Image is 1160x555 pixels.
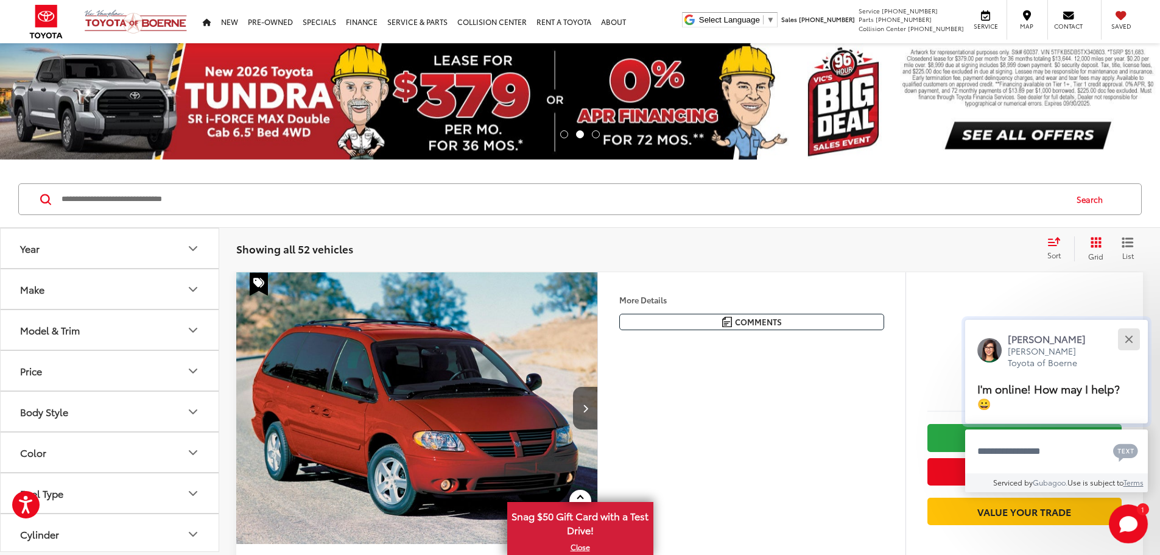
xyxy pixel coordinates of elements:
button: Next image [573,387,597,430]
svg: Start Chat [1109,504,1148,543]
span: Showing all 52 vehicles [236,241,353,256]
div: Color [20,447,46,458]
button: PricePrice [1,351,220,391]
a: 2006 Dodge Grand Caravan SXT2006 Dodge Grand Caravan SXT2006 Dodge Grand Caravan SXT2006 Dodge Gr... [236,272,599,544]
span: Select Language [699,15,760,24]
div: Body Style [20,406,68,417]
span: Comments [735,316,782,328]
span: Saved [1108,22,1134,30]
span: $1,700 [927,341,1122,371]
button: List View [1113,236,1143,261]
span: Parts [859,15,874,24]
span: ​ [763,15,764,24]
a: Check Availability [927,424,1122,451]
button: Get Price Now [927,458,1122,486]
span: [PHONE_NUMBER] [799,15,855,24]
div: Fuel Type [20,487,63,499]
a: Value Your Trade [927,498,1122,525]
a: Select Language​ [699,15,775,24]
div: Year [186,241,200,256]
div: Body Style [186,405,200,419]
button: Body StyleBody Style [1,392,220,431]
textarea: Type your message [965,430,1148,473]
button: Grid View [1074,236,1113,261]
span: Contact [1054,22,1083,30]
p: [PERSON_NAME] [1008,332,1098,345]
div: Fuel Type [186,486,200,501]
span: Service [972,22,999,30]
button: Comments [619,314,884,330]
span: Service [859,6,880,15]
span: Special [250,272,268,295]
a: Terms [1123,477,1144,487]
span: Collision Center [859,24,906,33]
span: 1 [1141,506,1144,512]
span: Snag $50 Gift Card with a Test Drive! [508,503,652,540]
div: Close[PERSON_NAME][PERSON_NAME] Toyota of BoerneI'm online! How may I help? 😀Type your messageCha... [965,320,1148,492]
div: Price [20,365,42,376]
div: Cylinder [20,528,59,540]
span: I'm online! How may I help? 😀 [977,380,1120,411]
img: Vic Vaughan Toyota of Boerne [84,9,188,34]
button: CylinderCylinder [1,514,220,554]
div: Price [186,364,200,378]
span: [DATE] Price: [927,377,1122,389]
div: Make [186,282,200,297]
span: Serviced by [993,477,1033,487]
div: 2006 Dodge Grand Caravan SXT 0 [236,272,599,544]
h4: More Details [619,295,884,304]
span: List [1122,250,1134,261]
span: ▼ [767,15,775,24]
button: ColorColor [1,433,220,472]
span: Sales [781,15,797,24]
button: MakeMake [1,269,220,309]
div: Model & Trim [20,324,80,336]
button: Chat with SMS [1109,437,1142,465]
div: Cylinder [186,527,200,542]
img: Comments [722,317,732,327]
button: Search [1065,184,1120,214]
img: 2006 Dodge Grand Caravan SXT [236,272,599,545]
button: Close [1116,326,1142,352]
span: [PHONE_NUMBER] [876,15,932,24]
span: Sort [1047,250,1061,260]
input: Search by Make, Model, or Keyword [60,185,1065,214]
div: Model & Trim [186,323,200,338]
div: Color [186,445,200,460]
span: Map [1013,22,1040,30]
div: Make [20,283,44,295]
span: [PHONE_NUMBER] [882,6,938,15]
button: Toggle Chat Window [1109,504,1148,543]
button: YearYear [1,228,220,268]
p: [PERSON_NAME] Toyota of Boerne [1008,345,1098,369]
div: Year [20,242,40,254]
button: Select sort value [1041,236,1074,261]
span: [PHONE_NUMBER] [908,24,964,33]
svg: Text [1113,442,1138,462]
button: Model & TrimModel & Trim [1,310,220,350]
span: Use is subject to [1067,477,1123,487]
span: Grid [1088,251,1103,261]
button: Fuel TypeFuel Type [1,473,220,513]
a: Gubagoo. [1033,477,1067,487]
